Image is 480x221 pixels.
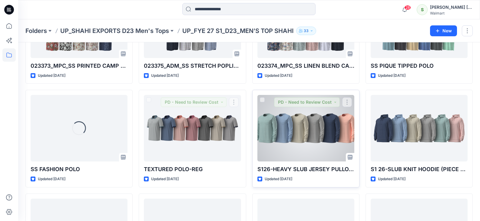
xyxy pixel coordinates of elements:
p: Updated [DATE] [265,73,292,79]
p: Updated [DATE] [378,73,406,79]
div: Walmart [430,11,472,15]
button: 33 [296,27,316,35]
a: Folders [25,27,47,35]
div: S​ [417,4,428,15]
p: TEXTURED POLO-REG [144,165,241,174]
p: Updated [DATE] [38,73,65,79]
div: [PERSON_NAME] ​[PERSON_NAME] [430,4,472,11]
p: Updated [DATE] [378,176,406,182]
a: S1 26-SLUB KNIT HOODIE (PIECE DYED)-REG [371,95,468,161]
p: UP_FYE 27 S1_D23_MEN’S TOP SHAHI [182,27,294,35]
p: Updated [DATE] [151,176,179,182]
p: 33 [304,28,309,34]
a: S126-HEAVY SLUB JERSEY PULLOVER (PIECE DYED)-REG [257,95,354,161]
p: S1 26-SLUB KNIT HOODIE (PIECE DYED)-REG [371,165,468,174]
p: 023375_ADM_SS STRETCH POPLIN BUTTON DOWN [144,62,241,70]
a: UP_SHAHI EXPORTS D23 Men's Tops [60,27,169,35]
p: 023374_MPC_SS LINEN BLEND CAMP SHIRT [257,62,354,70]
p: Updated [DATE] [151,73,179,79]
p: 023373_MPC_SS PRINTED CAMP SHIRT [31,62,127,70]
a: TEXTURED POLO-REG [144,95,241,161]
p: Updated [DATE] [265,176,292,182]
p: SS PIQUE TIPPED POLO [371,62,468,70]
p: S126-HEAVY SLUB JERSEY PULLOVER (PIECE DYED)-REG [257,165,354,174]
span: 28 [404,5,411,10]
p: SS FASHION POLO [31,165,127,174]
button: New [430,25,457,36]
p: Updated [DATE] [38,176,65,182]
